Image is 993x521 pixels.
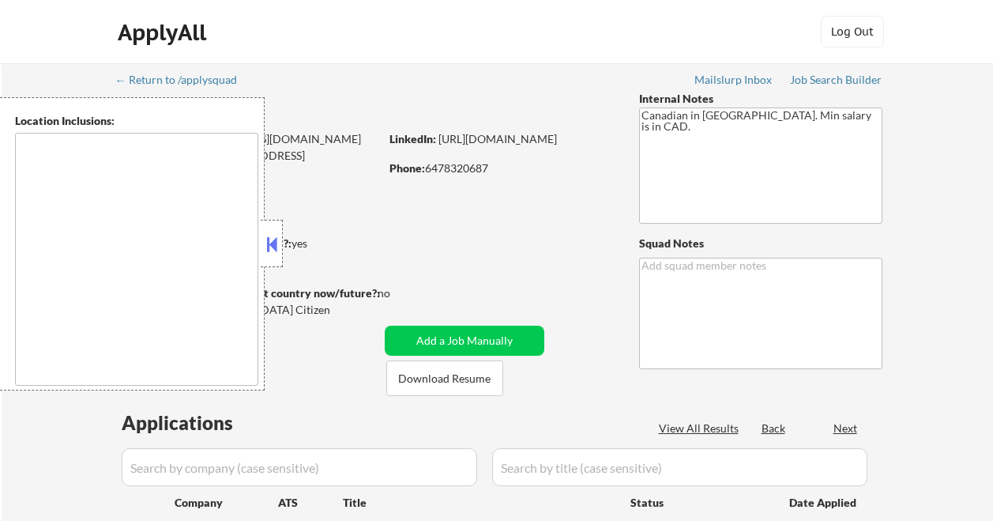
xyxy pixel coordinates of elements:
div: Location Inclusions: [15,113,258,129]
button: Download Resume [386,361,503,396]
button: Add a Job Manually [385,326,544,356]
div: Company [175,495,278,511]
input: Search by company (case sensitive) [122,448,477,486]
div: Status [630,488,766,516]
div: Internal Notes [639,91,882,107]
div: no [378,285,423,301]
div: ← Return to /applysquad [115,74,252,85]
div: ATS [278,495,343,511]
div: Squad Notes [639,236,882,251]
div: Job Search Builder [790,74,882,85]
button: Log Out [821,16,884,47]
div: ApplyAll [118,19,211,46]
div: Date Applied [789,495,859,511]
div: View All Results [659,421,743,436]
strong: LinkedIn: [389,132,436,145]
div: 6478320687 [389,160,613,176]
a: ← Return to /applysquad [115,74,252,89]
a: [URL][DOMAIN_NAME] [438,132,557,145]
div: Next [833,421,859,436]
div: Mailslurp Inbox [694,74,773,85]
div: Title [343,495,615,511]
div: Applications [122,413,278,432]
div: Back [762,421,787,436]
a: Mailslurp Inbox [694,74,773,89]
input: Search by title (case sensitive) [492,448,867,486]
strong: Phone: [389,161,425,175]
